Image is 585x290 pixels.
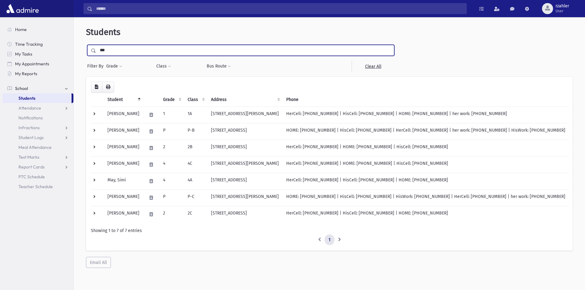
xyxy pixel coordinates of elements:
span: Notifications [18,115,43,121]
td: [STREET_ADDRESS] [207,206,283,222]
a: Clear All [352,61,394,72]
td: P-B [184,123,207,140]
td: P-C [184,189,207,206]
span: Home [15,27,27,32]
span: Students [86,27,120,37]
td: 1A [184,106,207,123]
button: Bus Route [206,61,231,72]
a: My Tasks [2,49,73,59]
th: Grade: activate to sort column ascending [159,93,184,107]
a: Home [2,25,73,34]
td: HerCell: [PHONE_NUMBER] | HOME: [PHONE_NUMBER] | HisCell: [PHONE_NUMBER] [283,156,569,173]
td: 4 [159,173,184,189]
td: 2C [184,206,207,222]
th: Address: activate to sort column ascending [207,93,283,107]
span: Report Cards [18,164,45,170]
td: P [159,123,184,140]
td: [PERSON_NAME] [104,140,143,156]
button: Email All [86,257,111,268]
td: HOME: [PHONE_NUMBER] | HisCell: [PHONE_NUMBER] | HisWork: [PHONE_NUMBER] | HerCell: [PHONE_NUMBER... [283,189,569,206]
span: rzahler [556,4,569,9]
td: HerCell: [PHONE_NUMBER] | HOME: [PHONE_NUMBER] | HisCell: [PHONE_NUMBER] [283,140,569,156]
span: Test Marks [18,154,39,160]
td: 4C [184,156,207,173]
td: [STREET_ADDRESS][PERSON_NAME] [207,106,283,123]
a: 1 [325,234,334,246]
td: 2B [184,140,207,156]
td: 2 [159,206,184,222]
a: Notifications [2,113,73,123]
th: Student: activate to sort column descending [104,93,143,107]
td: HerCell: [PHONE_NUMBER] | HisCell: [PHONE_NUMBER] | HOME: [PHONE_NUMBER] [283,206,569,222]
span: Teacher Schedule [18,184,53,189]
td: 4 [159,156,184,173]
th: Class: activate to sort column ascending [184,93,207,107]
td: HerCell: [PHONE_NUMBER] | HisCell: [PHONE_NUMBER] | HOME: [PHONE_NUMBER] [283,173,569,189]
td: 2 [159,140,184,156]
input: Search [92,3,466,14]
a: Test Marks [2,152,73,162]
td: P [159,189,184,206]
th: Phone [283,93,569,107]
button: Grade [106,61,123,72]
span: PTC Schedule [18,174,45,180]
td: [PERSON_NAME] [104,123,143,140]
span: Meal Attendance [18,145,52,150]
a: Time Tracking [2,39,73,49]
a: Meal Attendance [2,142,73,152]
a: Student Logs [2,133,73,142]
span: My Appointments [15,61,49,67]
span: Attendance [18,105,41,111]
button: CSV [91,82,102,93]
td: 4A [184,173,207,189]
span: My Tasks [15,51,32,57]
td: [PERSON_NAME] [104,106,143,123]
span: User [556,9,569,14]
a: Teacher Schedule [2,182,73,191]
span: School [15,86,28,91]
td: May, Simi [104,173,143,189]
td: [STREET_ADDRESS][PERSON_NAME] [207,156,283,173]
div: Showing 1 to 7 of 7 entries [91,227,568,234]
td: HOME: [PHONE_NUMBER] | HisCell: [PHONE_NUMBER] | HerCell: [PHONE_NUMBER] | her work: [PHONE_NUMBE... [283,123,569,140]
td: [STREET_ADDRESS] [207,173,283,189]
button: Print [102,82,114,93]
td: 1 [159,106,184,123]
a: Attendance [2,103,73,113]
td: [PERSON_NAME] [104,156,143,173]
img: AdmirePro [5,2,40,15]
a: My Reports [2,69,73,79]
a: Students [2,93,72,103]
span: Infractions [18,125,40,130]
a: PTC Schedule [2,172,73,182]
a: Infractions [2,123,73,133]
span: Filter By [87,63,106,69]
button: Class [156,61,171,72]
span: Students [18,95,35,101]
span: Time Tracking [15,41,43,47]
td: [STREET_ADDRESS] [207,123,283,140]
a: Report Cards [2,162,73,172]
span: My Reports [15,71,37,76]
td: [STREET_ADDRESS] [207,140,283,156]
td: [PERSON_NAME] [104,206,143,222]
a: School [2,83,73,93]
a: My Appointments [2,59,73,69]
td: HerCell: [PHONE_NUMBER] | HisCell: [PHONE_NUMBER] | HOME: [PHONE_NUMBER] | her work: [PHONE_NUMBER] [283,106,569,123]
td: [STREET_ADDRESS][PERSON_NAME] [207,189,283,206]
td: [PERSON_NAME] [104,189,143,206]
span: Student Logs [18,135,44,140]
